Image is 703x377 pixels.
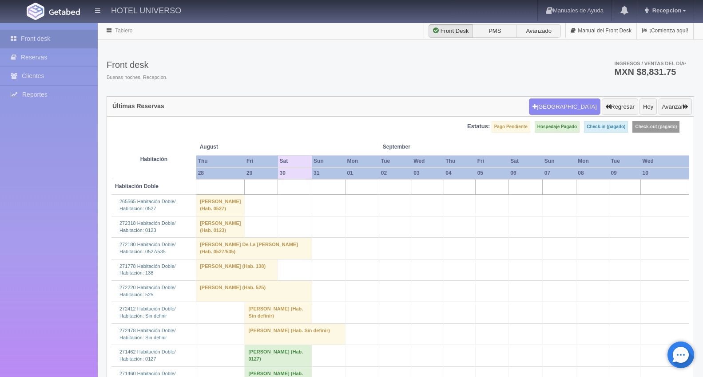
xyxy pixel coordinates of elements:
strong: Habitación [140,156,167,162]
td: [PERSON_NAME] (Hab. 0123) [196,216,245,237]
label: Avanzado [516,24,561,38]
th: 09 [609,167,640,179]
th: Sat [278,155,312,167]
th: 05 [476,167,509,179]
label: Check-in (pagado) [584,121,628,133]
a: 272180 Habitación Doble/Habitación: 0527/535 [119,242,176,254]
button: [GEOGRAPHIC_DATA] [529,98,600,115]
th: Tue [379,155,412,167]
td: [PERSON_NAME] (Hab. 0527) [196,195,245,216]
th: 02 [379,167,412,179]
th: 08 [576,167,609,179]
a: ¡Comienza aquí! [637,22,693,39]
label: Front Desk [429,24,473,38]
a: 272412 Habitación Doble/Habitación: Sin definir [119,306,176,318]
td: [PERSON_NAME] (Hab. Sin definir) [245,302,312,323]
th: 07 [543,167,576,179]
th: Tue [609,155,640,167]
a: 265565 Habitación Doble/Habitación: 0527 [119,199,176,211]
button: Avanzar [659,98,692,115]
th: 10 [641,167,689,179]
th: 01 [346,167,379,179]
th: Sat [508,155,543,167]
th: Fri [245,155,278,167]
span: August [200,143,274,151]
td: [PERSON_NAME] De La [PERSON_NAME] (Hab. 0527/535) [196,238,312,259]
label: Estatus: [467,122,490,131]
h4: Últimas Reservas [112,103,164,110]
label: Hospedaje Pagado [535,121,580,133]
a: 271778 Habitación Doble/Habitación: 138 [119,263,176,276]
img: Getabed [49,8,80,15]
th: Wed [641,155,689,167]
th: Fri [476,155,509,167]
h3: Front desk [107,60,167,70]
span: Ingresos / Ventas del día [614,61,686,66]
span: September [383,143,440,151]
img: Getabed [27,3,44,20]
th: 04 [444,167,475,179]
label: Check-out (pagado) [632,121,679,133]
td: [PERSON_NAME] (Hab. 138) [196,259,278,280]
td: [PERSON_NAME] (Hab. 0127) [245,345,312,366]
th: Wed [412,155,444,167]
a: Manual del Front Desk [566,22,636,39]
a: 271462 Habitación Doble/Habitación: 0127 [119,349,176,361]
label: PMS [473,24,517,38]
h4: HOTEL UNIVERSO [111,4,181,16]
th: 06 [508,167,543,179]
a: Tablero [115,27,132,34]
a: 272220 Habitación Doble/Habitación: 525 [119,285,176,297]
a: 272318 Habitación Doble/Habitación: 0123 [119,220,176,233]
th: 31 [312,167,345,179]
th: Mon [576,155,609,167]
th: 03 [412,167,444,179]
th: Sun [543,155,576,167]
td: [PERSON_NAME] (Hab. 525) [196,281,312,302]
button: Hoy [639,98,657,115]
span: Buenas noches, Recepcion. [107,74,167,81]
span: Recepcion [650,7,682,14]
th: 29 [245,167,278,179]
td: [PERSON_NAME] (Hab. Sin definir) [245,323,346,345]
th: Thu [444,155,475,167]
h3: MXN $8,831.75 [614,67,686,76]
a: 272478 Habitación Doble/Habitación: Sin definir [119,328,176,340]
th: 28 [196,167,245,179]
button: Regresar [602,98,638,115]
th: 30 [278,167,312,179]
th: Sun [312,155,345,167]
th: Mon [346,155,379,167]
b: Habitación Doble [115,183,159,189]
th: Thu [196,155,245,167]
label: Pago Pendiente [492,121,530,133]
